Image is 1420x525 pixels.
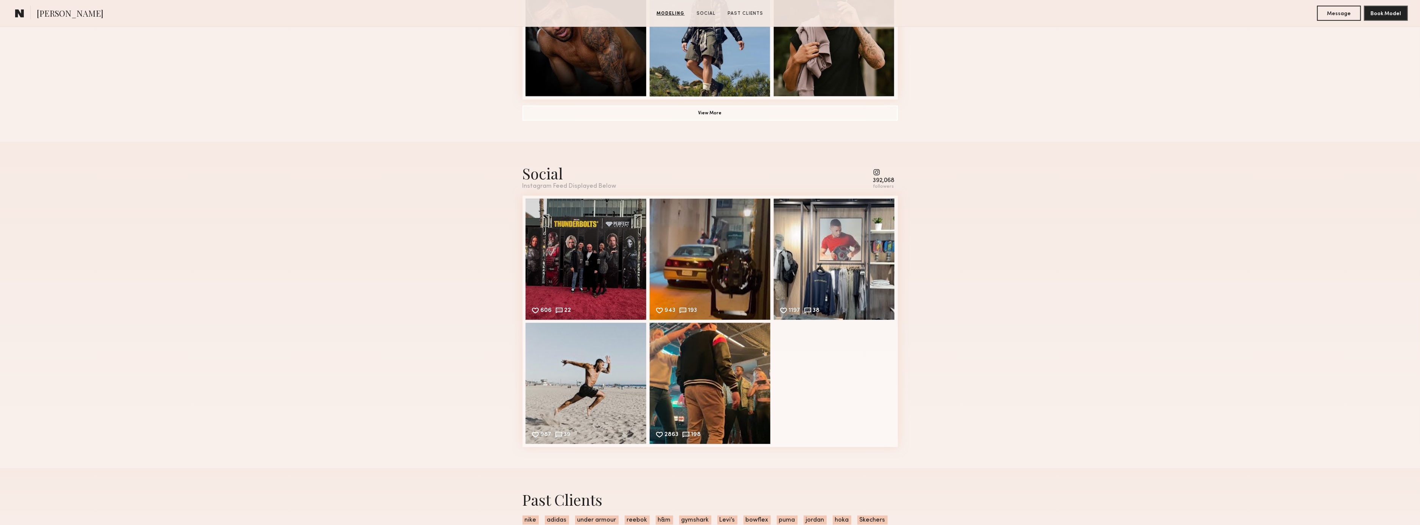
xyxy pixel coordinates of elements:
[694,10,719,17] a: Social
[743,516,771,525] span: bowflex
[833,516,851,525] span: hoka
[725,10,767,17] a: Past Clients
[1317,6,1361,21] button: Message
[789,308,801,315] div: 1197
[804,516,827,525] span: jordan
[654,10,688,17] a: Modeling
[541,432,552,439] div: 987
[523,489,898,509] div: Past Clients
[565,308,571,315] div: 22
[1364,10,1408,16] a: Book Model
[656,516,673,525] span: h&m
[777,516,798,525] span: puma
[813,308,820,315] div: 38
[625,516,650,525] span: reebok
[691,432,701,439] div: 198
[523,183,616,190] div: Instagram Feed Displayed Below
[523,163,616,183] div: Social
[873,184,895,190] div: followers
[564,432,571,439] div: 39
[523,106,898,121] button: View More
[665,308,676,315] div: 943
[37,8,103,21] span: [PERSON_NAME]
[679,516,711,525] span: gymshark
[523,516,539,525] span: nike
[575,516,619,525] span: under armour
[857,516,888,525] span: Skechers
[545,516,569,525] span: adidas
[541,308,552,315] div: 606
[1364,6,1408,21] button: Book Model
[688,308,697,315] div: 193
[873,178,895,184] div: 392,068
[665,432,679,439] div: 2863
[717,516,737,525] span: Levi’s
